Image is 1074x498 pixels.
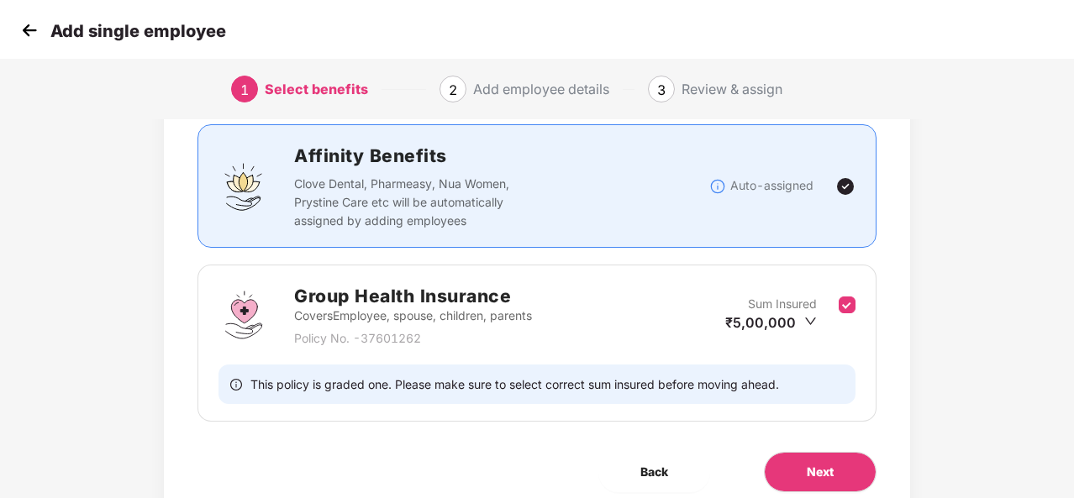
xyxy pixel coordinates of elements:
span: down [804,315,817,328]
img: svg+xml;base64,PHN2ZyBpZD0iR3JvdXBfSGVhbHRoX0luc3VyYW5jZSIgZGF0YS1uYW1lPSJHcm91cCBIZWFsdGggSW5zdX... [218,290,269,340]
span: This policy is graded one. Please make sure to select correct sum insured before moving ahead. [250,376,779,392]
h2: Group Health Insurance [294,282,532,310]
img: svg+xml;base64,PHN2ZyB4bWxucz0iaHR0cDovL3d3dy53My5vcmcvMjAwMC9zdmciIHdpZHRoPSIzMCIgaGVpZ2h0PSIzMC... [17,18,42,43]
p: Policy No. - 37601262 [294,329,532,348]
button: Back [598,452,710,492]
h2: Affinity Benefits [294,142,709,170]
span: 3 [657,81,666,98]
div: ₹5,00,000 [725,313,817,332]
span: info-circle [230,376,242,392]
p: Clove Dental, Pharmeasy, Nua Women, Prystine Care etc will be automatically assigned by adding em... [294,175,543,230]
p: Auto-assigned [730,176,813,195]
img: svg+xml;base64,PHN2ZyBpZD0iVGljay0yNHgyNCIgeG1sbnM9Imh0dHA6Ly93d3cudzMub3JnLzIwMDAvc3ZnIiB3aWR0aD... [835,176,856,197]
div: Review & assign [682,76,782,102]
div: Add employee details [473,76,609,102]
button: Next [764,452,877,492]
img: svg+xml;base64,PHN2ZyBpZD0iQWZmaW5pdHlfQmVuZWZpdHMiIGRhdGEtbmFtZT0iQWZmaW5pdHkgQmVuZWZpdHMiIHhtbG... [218,161,269,212]
span: 2 [449,81,457,98]
span: Back [640,463,668,481]
span: 1 [240,81,249,98]
span: Next [807,463,834,481]
p: Covers Employee, spouse, children, parents [294,307,532,325]
div: Select benefits [265,76,368,102]
p: Add single employee [50,21,226,41]
img: svg+xml;base64,PHN2ZyBpZD0iSW5mb18tXzMyeDMyIiBkYXRhLW5hbWU9IkluZm8gLSAzMngzMiIgeG1sbnM9Imh0dHA6Ly... [709,178,726,195]
p: Sum Insured [748,295,817,313]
